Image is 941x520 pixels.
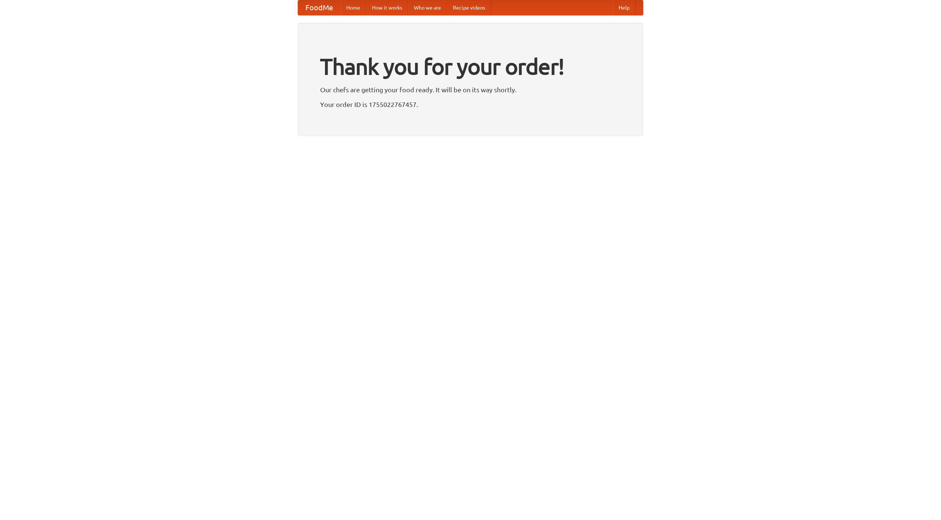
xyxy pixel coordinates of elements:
a: Who we are [408,0,447,15]
a: Recipe videos [447,0,491,15]
a: Home [340,0,366,15]
a: FoodMe [298,0,340,15]
p: Your order ID is 1755022767457. [320,99,621,110]
a: How it works [366,0,408,15]
p: Our chefs are getting your food ready. It will be on its way shortly. [320,84,621,95]
h1: Thank you for your order! [320,49,621,84]
a: Help [613,0,636,15]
